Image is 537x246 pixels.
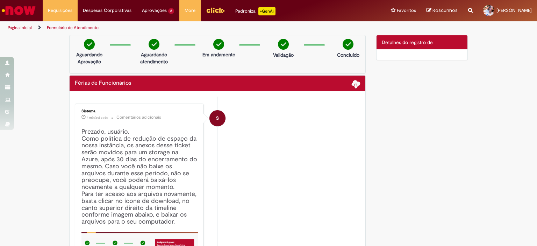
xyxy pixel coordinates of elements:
ul: Trilhas de página [5,21,353,34]
span: Despesas Corporativas [83,7,131,14]
span: Detalhes do registro de [382,39,433,45]
p: Em andamento [202,51,235,58]
span: Aprovações [142,7,167,14]
p: Aguardando Aprovação [72,51,106,65]
img: check-circle-green.png [343,39,353,50]
p: Concluído [337,51,359,58]
span: S [216,110,219,127]
p: +GenAi [258,7,275,15]
h2: Férias de Funcionários Histórico de tíquete [75,80,131,86]
a: Rascunhos [427,7,458,14]
img: check-circle-green.png [84,39,95,50]
p: Validação [273,51,294,58]
img: ServiceNow [1,3,37,17]
a: Página inicial [8,25,32,30]
span: Requisições [48,7,72,14]
span: [PERSON_NAME] [496,7,532,13]
div: Padroniza [235,7,275,15]
a: Formulário de Atendimento [47,25,99,30]
img: click_logo_yellow_360x200.png [206,5,225,15]
span: Rascunhos [432,7,458,14]
p: Aguardando atendimento [137,51,171,65]
img: check-circle-green.png [278,39,289,50]
img: check-circle-green.png [213,39,224,50]
div: System [209,110,225,126]
span: 4 mês(es) atrás [87,115,108,120]
span: More [185,7,195,14]
span: Favoritos [397,7,416,14]
span: 2 [168,8,174,14]
div: Sistema [81,109,198,113]
small: Comentários adicionais [116,114,161,120]
time: 08/06/2025 00:11:40 [87,115,108,120]
img: check-circle-green.png [149,39,159,50]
